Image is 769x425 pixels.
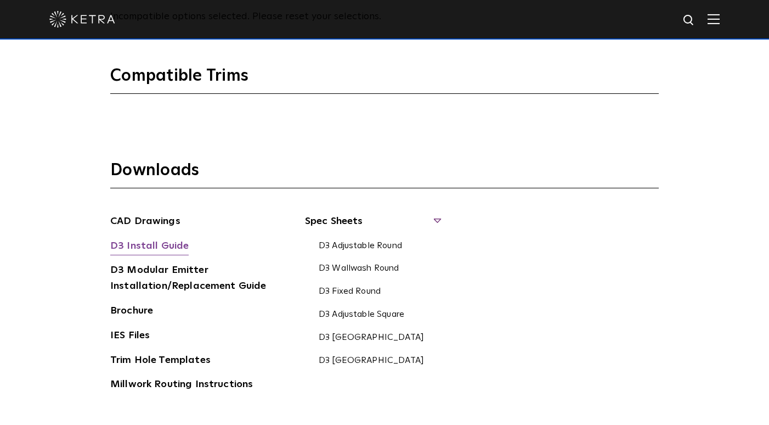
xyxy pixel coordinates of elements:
[319,309,404,321] a: D3 Adjustable Square
[319,241,402,253] a: D3 Adjustable Round
[110,377,253,394] a: Millwork Routing Instructions
[682,14,696,27] img: search icon
[110,303,153,321] a: Brochure
[319,355,424,367] a: D3 [GEOGRAPHIC_DATA]
[319,263,399,275] a: D3 Wallwash Round
[708,14,720,24] img: Hamburger%20Nav.svg
[319,332,424,344] a: D3 [GEOGRAPHIC_DATA]
[319,286,381,298] a: D3 Fixed Round
[110,328,150,345] a: IES Files
[110,160,659,188] h3: Downloads
[110,214,180,231] a: CAD Drawings
[49,11,115,27] img: ketra-logo-2019-white
[110,262,275,296] a: D3 Modular Emitter Installation/Replacement Guide
[110,65,659,94] h3: Compatible Trims
[305,214,439,238] span: Spec Sheets
[110,353,211,370] a: Trim Hole Templates
[110,238,189,256] a: D3 Install Guide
